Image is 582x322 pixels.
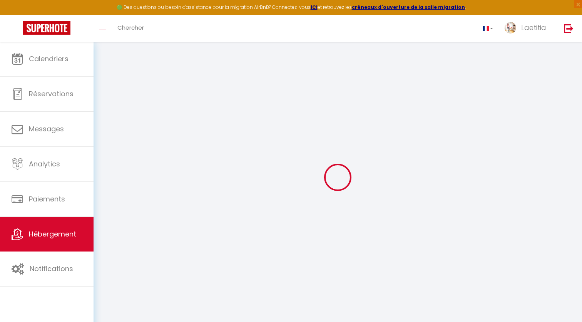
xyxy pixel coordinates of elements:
[564,23,574,33] img: logout
[112,15,150,42] a: Chercher
[6,3,29,26] button: Ouvrir le widget de chat LiveChat
[23,21,70,35] img: Super Booking
[117,23,144,32] span: Chercher
[30,264,73,273] span: Notifications
[29,54,69,64] span: Calendriers
[505,22,516,34] img: ...
[521,23,546,32] span: Laetitia
[29,194,65,204] span: Paiements
[29,124,64,134] span: Messages
[29,229,76,239] span: Hébergement
[29,89,74,99] span: Réservations
[29,159,60,169] span: Analytics
[311,4,318,10] a: ICI
[499,15,556,42] a: ... Laetitia
[352,4,465,10] a: créneaux d'ouverture de la salle migration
